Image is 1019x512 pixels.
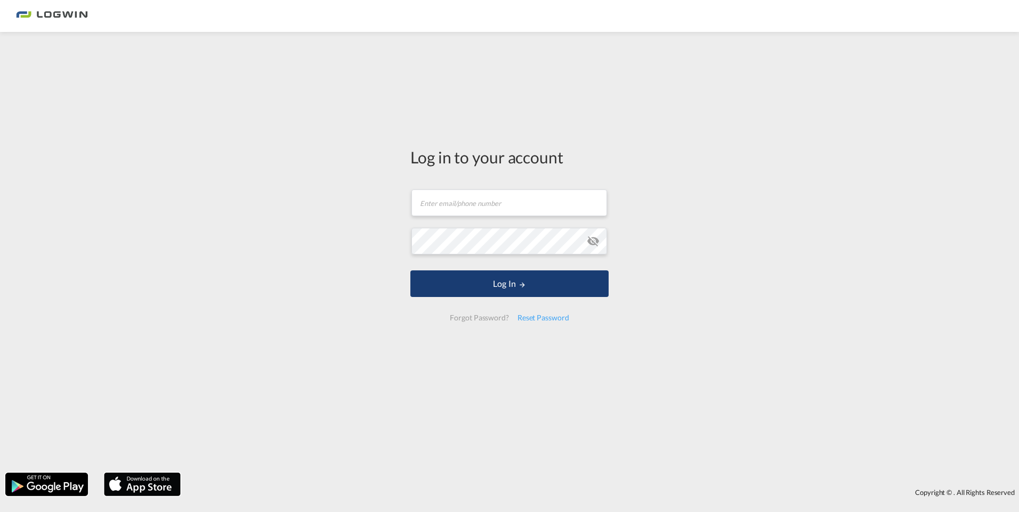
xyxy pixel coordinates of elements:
md-icon: icon-eye-off [587,235,600,247]
img: bc73a0e0d8c111efacd525e4c8ad7d32.png [16,4,88,28]
div: Reset Password [513,308,573,327]
input: Enter email/phone number [411,189,607,216]
div: Forgot Password? [446,308,513,327]
div: Copyright © . All Rights Reserved [186,483,1019,501]
img: google.png [4,472,89,497]
img: apple.png [103,472,182,497]
button: LOGIN [410,270,609,297]
div: Log in to your account [410,146,609,168]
